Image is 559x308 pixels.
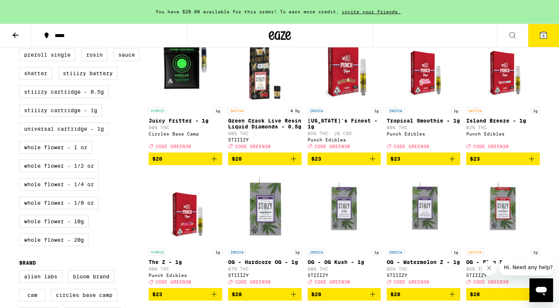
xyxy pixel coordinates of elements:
[149,259,222,265] p: The Z - 1g
[387,249,404,255] p: INDICA
[315,279,350,284] span: CODE GREEN30
[228,118,302,130] p: Green Crack Live Resin Liquid Diamonds - 0.5g
[149,171,222,288] a: Open page for The Z - 1g from Punch Edibles
[228,171,302,288] a: Open page for OG - Hardcore OG - 1g from STIIIZY
[149,153,222,165] button: Add to bag
[149,30,222,104] img: Circles Base Camp - Juicy Fritter - 1g
[19,67,52,80] label: Shatter
[466,249,484,255] p: SATIVA
[308,273,381,278] div: STIIIZY
[308,171,381,288] a: Open page for OG - OG Kush - 1g from STIIIZY
[308,288,381,301] button: Add to bag
[68,270,114,283] label: Bloom Brand
[466,171,540,288] a: Open page for OG - Blue Dream - 1g from STIIIZY
[149,267,222,271] p: 90% THC
[451,249,460,255] p: 1g
[308,30,381,153] a: Open page for Florida's Finest - 1g from Punch Edibles
[293,249,302,255] p: 1g
[339,9,403,14] span: invite your friends.
[387,30,460,153] a: Open page for Tropical Smoothie - 1g from Punch Edibles
[228,267,302,271] p: 87% THC
[156,9,339,14] span: You have $20.00 available for this order! To earn more credit,
[152,291,162,297] span: $23
[466,118,540,124] p: Island Breeze - 1g
[394,144,429,149] span: CODE GREEN30
[114,48,140,61] label: Sauce
[387,153,460,165] button: Add to bag
[466,273,540,278] div: STIIIZY
[311,156,321,162] span: $23
[308,30,381,104] img: Punch Edibles - Florida's Finest - 1g
[149,131,222,136] div: Circles Base Camp
[466,153,540,165] button: Add to bag
[531,249,540,255] p: 1g
[51,289,117,301] label: Circles Base Camp
[466,259,540,265] p: OG - Blue Dream - 1g
[235,279,271,284] span: CODE GREEN30
[387,131,460,136] div: Punch Edibles
[315,144,350,149] span: CODE GREEN30
[156,144,191,149] span: CODE GREEN30
[19,141,92,154] label: Whole Flower - 1 oz
[390,156,400,162] span: $23
[157,171,214,245] img: Punch Edibles - The Z - 1g
[387,259,460,265] p: OG - Watermelon Z - 1g
[474,30,532,104] img: Punch Edibles - Island Breeze - 1g
[232,291,242,297] span: $28
[228,30,302,104] img: STIIIZY - Green Crack Live Resin Liquid Diamonds - 0.5g
[308,153,381,165] button: Add to bag
[387,288,460,301] button: Add to bag
[451,107,460,114] p: 1g
[19,270,62,283] label: Alien Labs
[466,125,540,130] p: 82% THC
[228,153,302,165] button: Add to bag
[58,67,118,80] label: STIIIZY Battery
[387,267,460,271] p: 85% THC
[19,178,99,191] label: Whole Flower - 1/4 oz
[308,131,381,136] p: 85% THC: 2% CBD
[308,107,325,114] p: INDICA
[470,156,480,162] span: $23
[308,137,381,142] div: Punch Edibles
[19,215,89,228] label: Whole Flower - 10g
[473,144,509,149] span: CODE GREEN30
[308,118,381,130] p: [US_STATE]'s Finest - 1g
[19,123,109,135] label: Universal Cartridge - 1g
[387,118,460,124] p: Tropical Smoothie - 1g
[466,171,540,245] img: STIIIZY - OG - Blue Dream - 1g
[387,171,460,245] img: STIIIZY - OG - Watermelon Z - 1g
[387,171,460,288] a: Open page for OG - Watermelon Z - 1g from STIIIZY
[213,249,222,255] p: 1g
[499,259,553,275] iframe: Message from company
[387,107,404,114] p: INDICA
[470,291,480,297] span: $28
[149,288,222,301] button: Add to bag
[149,249,166,255] p: HYBRID
[466,131,540,136] div: Punch Edibles
[228,249,246,255] p: INDICA
[228,131,302,136] p: 88% THC
[228,30,302,153] a: Open page for Green Crack Live Resin Liquid Diamonds - 0.5g from STIIIZY
[19,48,75,61] label: Preroll Single
[19,234,89,246] label: Whole Flower - 20g
[228,171,302,245] img: STIIIZY - OG - Hardcore OG - 1g
[482,261,497,275] iframe: Close message
[81,48,108,61] label: Rosin
[394,279,429,284] span: CODE GREEN30
[149,107,166,114] p: HYBRID
[390,291,400,297] span: $28
[19,197,99,209] label: Whole Flower - 1/8 oz
[156,279,191,284] span: CODE GREEN30
[372,107,381,114] p: 1g
[308,267,381,271] p: 88% THC
[473,279,509,284] span: CODE GREEN30
[387,125,460,130] p: 88% THC
[529,278,553,302] iframe: Button to launch messaging window
[149,30,222,153] a: Open page for Juicy Fritter - 1g from Circles Base Camp
[213,107,222,114] p: 1g
[288,107,302,114] p: 0.5g
[466,107,484,114] p: SATIVA
[311,291,321,297] span: $28
[19,160,99,172] label: Whole Flower - 1/2 oz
